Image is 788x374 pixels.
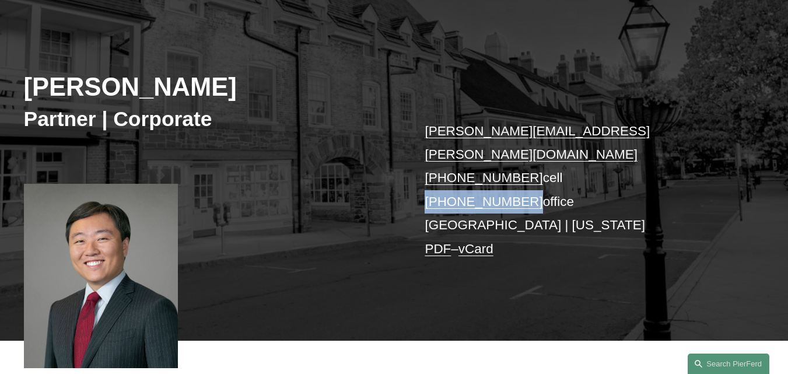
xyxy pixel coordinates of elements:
a: [PHONE_NUMBER] [425,170,542,185]
a: PDF [425,242,451,256]
p: cell office [GEOGRAPHIC_DATA] | [US_STATE] – [425,120,733,261]
a: [PHONE_NUMBER] [425,194,542,209]
h2: [PERSON_NAME] [24,72,394,103]
h3: Partner | Corporate [24,107,394,132]
a: vCard [458,242,493,256]
a: [PERSON_NAME][EMAIL_ADDRESS][PERSON_NAME][DOMAIN_NAME] [425,124,650,162]
a: Search this site [688,354,769,374]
